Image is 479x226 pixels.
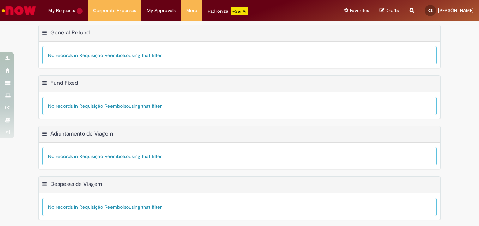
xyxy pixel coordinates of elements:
[42,46,437,64] div: No records in Requisição Reembolso
[42,198,437,216] div: No records in Requisição Reembolso
[186,7,197,14] span: More
[42,97,437,115] div: No records in Requisição Reembolso
[380,7,399,14] a: Drafts
[1,4,37,18] img: ServiceNow
[50,80,78,87] h2: Fund Fixed
[129,52,162,58] span: using that filter
[42,181,47,190] button: Despesas de Viagem Context Menu
[147,7,176,14] span: My Approvals
[50,181,102,188] h2: Despesas de Viagem
[438,7,474,13] span: [PERSON_NAME]
[50,130,113,137] h2: Adiantamento de Viagem
[93,7,136,14] span: Corporate Expenses
[129,204,162,210] span: using that filter
[50,29,90,36] h2: General Refund
[208,7,248,15] div: Padroniza
[48,7,75,14] span: My Requests
[77,8,83,14] span: 3
[129,153,162,159] span: using that filter
[386,7,399,14] span: Drafts
[428,8,433,13] span: CS
[42,29,47,38] button: General Refund Context Menu
[350,7,369,14] span: Favorites
[231,7,248,15] p: +GenAi
[42,147,437,165] div: No records in Requisição Reembolso
[42,80,47,89] button: Fund Fixed Context Menu
[42,130,47,139] button: Adiantamento de Viagem Context Menu
[129,103,162,109] span: using that filter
